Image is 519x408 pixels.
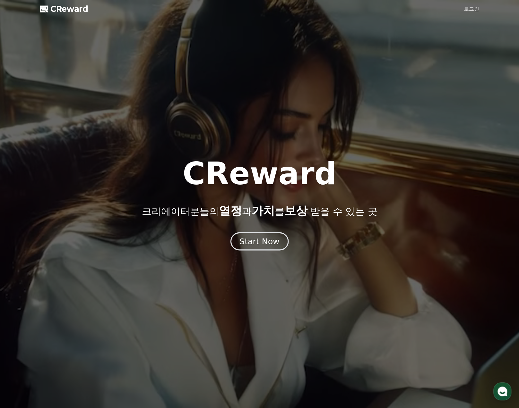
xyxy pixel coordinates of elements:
span: 보상 [284,204,307,217]
a: 설정 [83,203,123,219]
h1: CReward [183,158,336,189]
span: 홈 [20,213,24,218]
p: 크리에이터분들의 과 를 받을 수 있는 곳 [142,204,377,217]
a: 홈 [2,203,42,219]
a: CReward [40,4,88,14]
span: 설정 [99,213,107,218]
span: CReward [50,4,88,14]
span: 가치 [251,204,274,217]
a: Start Now [232,239,287,245]
a: 로그인 [464,5,479,13]
button: Start Now [230,232,289,250]
a: 대화 [42,203,83,219]
div: Start Now [239,236,279,247]
span: 열정 [219,204,242,217]
span: 대화 [59,213,66,218]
